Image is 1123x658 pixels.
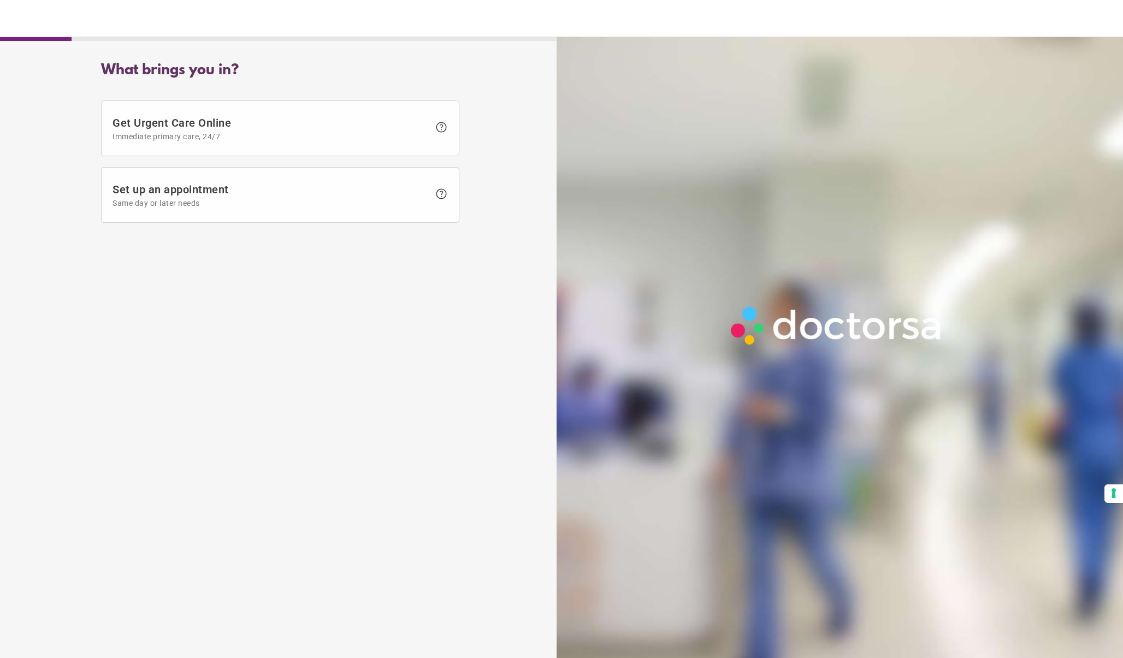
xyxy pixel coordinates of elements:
span: Same day or later needs [113,199,429,208]
span: Immediate primary care, 24/7 [113,132,429,141]
span: Get Urgent Care Online [113,116,429,141]
img: Logo-Doctorsa-trans-White-partial-flat.png [725,300,949,351]
span: Set up an appointment [113,183,429,208]
span: help [435,121,448,134]
span: help [435,187,448,200]
div: What brings you in? [101,62,459,79]
button: Your consent preferences for tracking technologies [1104,484,1123,503]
